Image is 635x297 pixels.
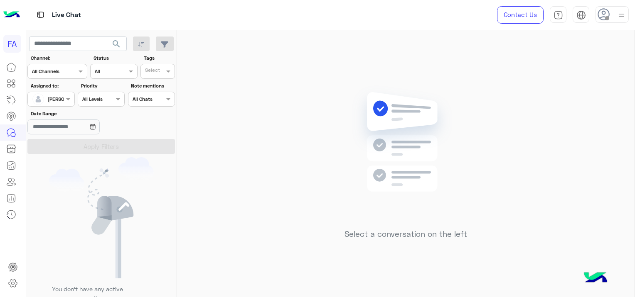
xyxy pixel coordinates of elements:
label: Status [94,54,136,62]
h5: Select a conversation on the left [345,229,467,239]
a: tab [550,6,566,24]
p: Live Chat [52,10,81,21]
div: Select [144,66,160,76]
div: FA [3,35,21,53]
span: search [111,39,121,49]
label: Assigned to: [31,82,74,90]
button: search [106,37,127,54]
img: Logo [3,6,20,24]
label: Note mentions [131,82,174,90]
img: tab [35,10,46,20]
img: profile [616,10,627,20]
label: Channel: [31,54,86,62]
img: tab [576,10,586,20]
a: Contact Us [497,6,544,24]
img: empty users [49,157,154,278]
img: defaultAdmin.png [32,93,44,105]
img: no messages [346,85,466,223]
img: hulul-logo.png [581,264,610,293]
label: Date Range [31,110,124,117]
label: Priority [81,82,124,90]
img: tab [554,10,563,20]
button: Apply Filters [27,139,175,154]
label: Tags [144,54,174,62]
